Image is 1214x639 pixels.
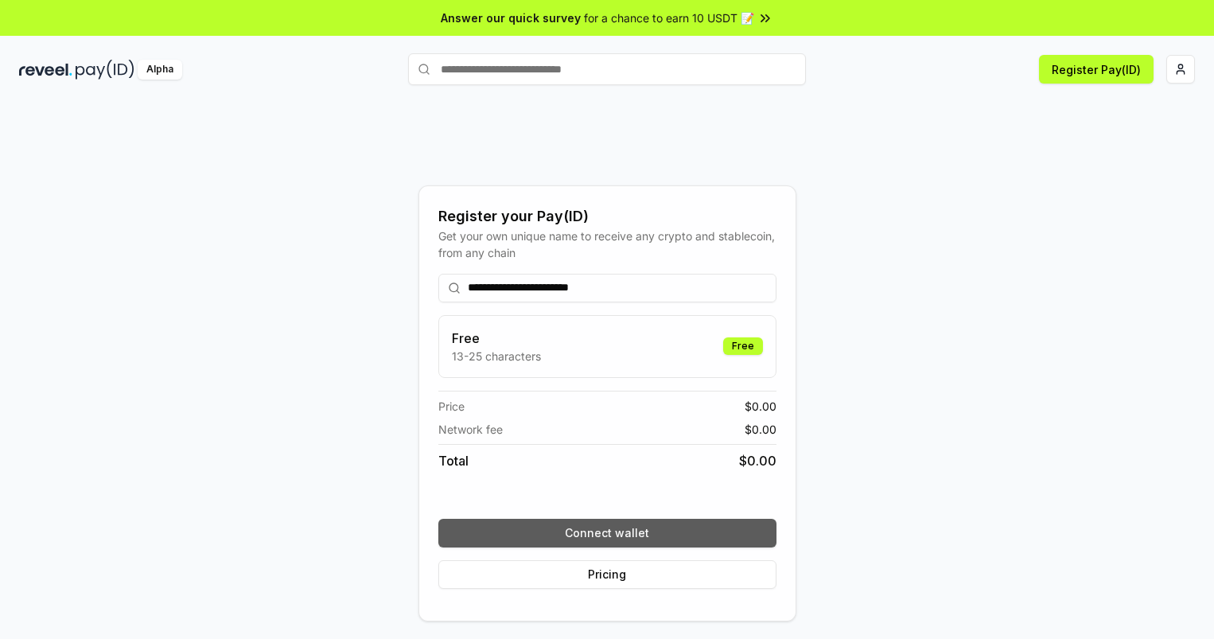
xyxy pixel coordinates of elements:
[739,451,776,470] span: $ 0.00
[438,519,776,547] button: Connect wallet
[441,10,581,26] span: Answer our quick survey
[452,329,541,348] h3: Free
[438,398,465,415] span: Price
[438,205,776,228] div: Register your Pay(ID)
[438,421,503,438] span: Network fee
[745,398,776,415] span: $ 0.00
[723,337,763,355] div: Free
[438,560,776,589] button: Pricing
[76,60,134,80] img: pay_id
[584,10,754,26] span: for a chance to earn 10 USDT 📝
[1039,55,1154,84] button: Register Pay(ID)
[19,60,72,80] img: reveel_dark
[438,228,776,261] div: Get your own unique name to receive any crypto and stablecoin, from any chain
[452,348,541,364] p: 13-25 characters
[745,421,776,438] span: $ 0.00
[138,60,182,80] div: Alpha
[438,451,469,470] span: Total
